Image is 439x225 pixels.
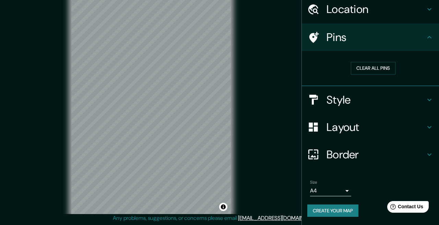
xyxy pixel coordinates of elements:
h4: Location [327,2,425,16]
label: Size [310,179,317,185]
h4: Style [327,93,425,107]
a: [EMAIL_ADDRESS][DOMAIN_NAME] [238,214,323,222]
h4: Border [327,148,425,161]
div: Style [302,86,439,114]
h4: Layout [327,120,425,134]
div: Layout [302,114,439,141]
button: Toggle attribution [219,203,227,211]
button: Clear all pins [351,62,395,75]
div: A4 [310,185,351,196]
button: Create your map [307,204,358,217]
p: Any problems, suggestions, or concerns please email . [113,214,324,222]
h4: Pins [327,30,425,44]
iframe: Help widget launcher [378,198,431,217]
div: Border [302,141,439,168]
div: Pins [302,24,439,51]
